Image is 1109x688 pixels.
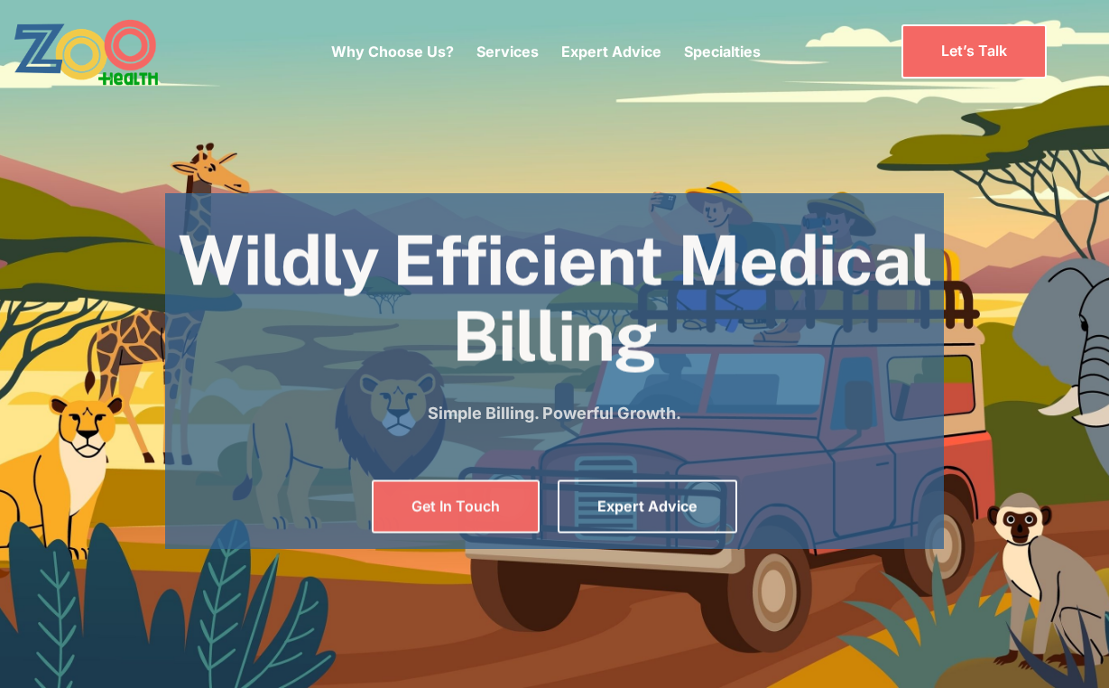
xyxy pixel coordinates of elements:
[372,480,540,534] a: Get In Touch
[561,42,661,60] a: Expert Advice
[684,42,761,60] a: Specialties
[14,18,208,86] a: home
[476,41,539,62] p: Services
[165,223,944,374] h1: Wildly Efficient Medical Billing
[901,24,1047,78] a: Let’s Talk
[428,404,681,423] strong: Simple Billing. Powerful Growth.
[476,14,539,89] div: Services
[558,480,737,534] a: Expert Advice
[684,14,761,89] div: Specialties
[331,42,454,60] a: Why Choose Us?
